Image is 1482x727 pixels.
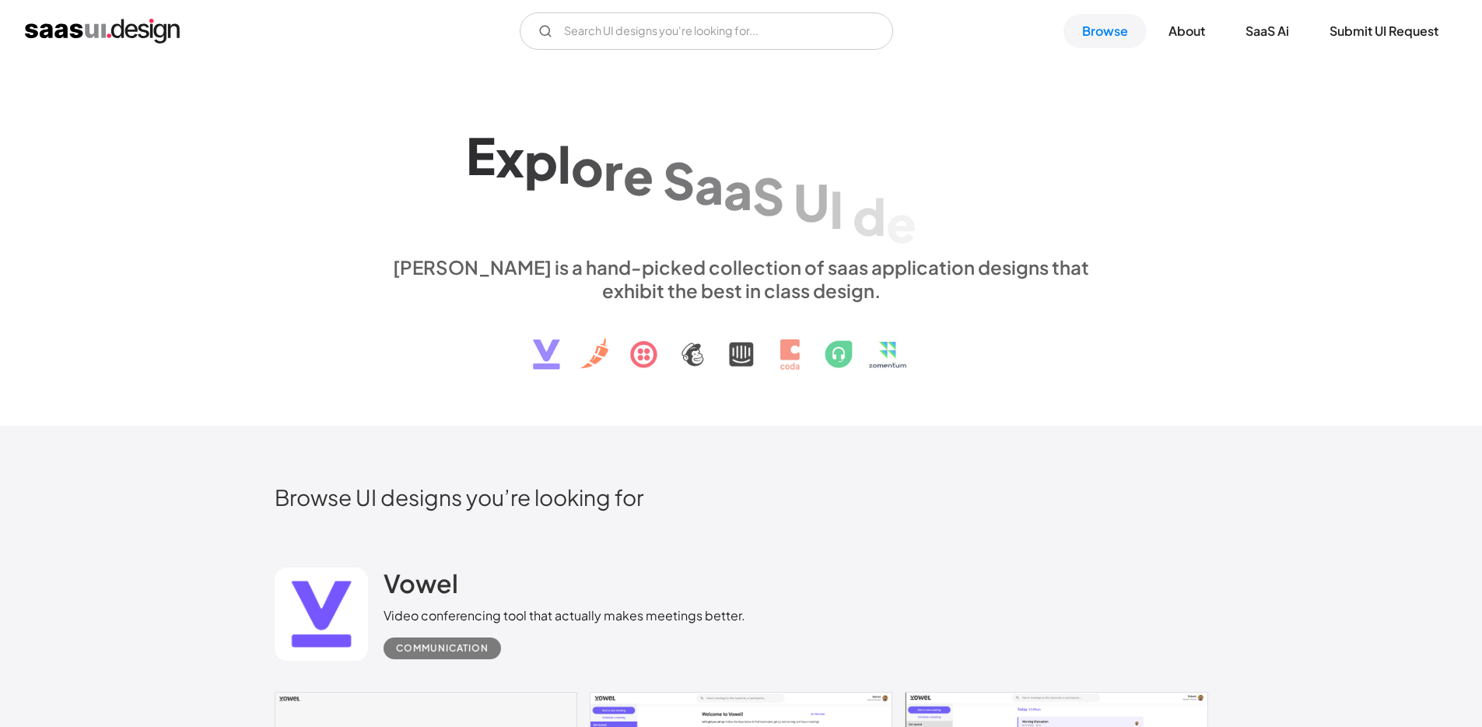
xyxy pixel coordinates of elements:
[752,167,784,227] div: S
[524,131,558,191] div: p
[1150,14,1224,48] a: About
[853,186,886,246] div: d
[571,137,604,197] div: o
[794,173,829,233] div: U
[723,160,752,220] div: a
[25,19,180,44] a: home
[384,255,1099,302] div: [PERSON_NAME] is a hand-picked collection of saas application designs that exhibit the best in cl...
[396,639,489,658] div: Communication
[466,126,496,186] div: E
[1063,14,1147,48] a: Browse
[1311,14,1457,48] a: Submit UI Request
[384,567,458,599] h2: Vowel
[275,483,1208,511] h2: Browse UI designs you’re looking for
[384,606,745,625] div: Video conferencing tool that actually makes meetings better.
[623,146,653,205] div: e
[663,150,695,210] div: S
[558,134,571,194] div: l
[506,302,977,383] img: text, icon, saas logo
[604,141,623,201] div: r
[384,120,1099,240] h1: Explore SaaS UI design patterns & interactions.
[384,567,458,606] a: Vowel
[1227,14,1308,48] a: SaaS Ai
[886,194,916,254] div: e
[520,12,893,50] form: Email Form
[520,12,893,50] input: Search UI designs you're looking for...
[496,128,524,188] div: x
[695,155,723,215] div: a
